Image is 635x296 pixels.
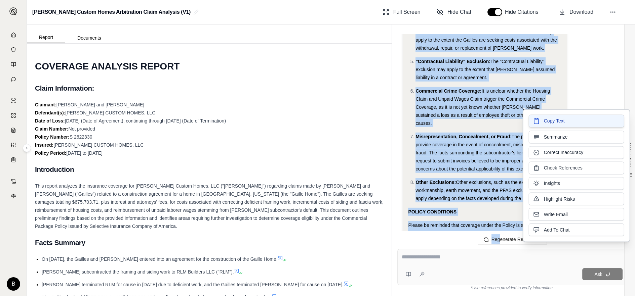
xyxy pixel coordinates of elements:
[544,180,560,187] span: Insights
[415,88,550,126] span: It is unclear whether the Housing Claim and Unpaid Wages Claim trigger the Commercial Crime Cover...
[491,237,539,242] span: Regenerate Response
[544,117,565,124] span: Copy Text
[544,195,575,202] span: Highlight Risks
[380,5,423,19] button: Full Screen
[594,272,602,277] span: Ask
[529,131,624,143] button: Summarize
[415,180,560,201] span: Other exclusions, such as the exclusions for faulty workmanship, earth movement, and the PFAS exc...
[415,180,456,185] span: Other Exclusions:
[447,8,471,16] span: Hide Chat
[4,43,23,56] a: Documents Vault
[529,114,624,127] button: Copy Text
[27,32,65,43] button: Report
[4,72,23,86] a: Chat
[32,6,191,18] h2: [PERSON_NAME] Custom Homes Arbitration Claim Analysis (V1)
[4,94,23,107] a: Single Policy
[415,59,490,64] span: "Contractual Liability" Exclusion:
[529,161,624,174] button: Check References
[70,134,92,140] span: S 2622330
[35,162,384,177] h2: Introduction
[65,110,155,115] span: [PERSON_NAME] CUSTOM HOMES, LLC
[35,102,56,107] strong: Claimant:
[35,142,53,148] strong: Insured:
[408,209,457,214] strong: POLICY CONDITIONS
[544,149,583,156] span: Correct Inaccuracy
[529,223,624,236] button: Add To Chat
[35,126,69,132] strong: Claim Number:
[35,183,384,229] span: This report analyzes the insurance coverage for [PERSON_NAME] Custom Homes, LLC ("[PERSON_NAME]")...
[434,5,474,19] button: Hide Chat
[544,164,583,171] span: Check References
[415,29,557,51] span: The "Product Recall" exclusion may apply to the extent the Gailles are seeking costs associated w...
[9,7,17,15] img: Expand sidebar
[529,146,624,159] button: Correct Inaccuracy
[4,109,23,122] a: Policy Comparisons
[42,256,278,262] span: On [DATE], the Gailles and [PERSON_NAME] entered into an agreement for the construction of the Ga...
[544,226,570,233] span: Add To Chat
[415,88,481,94] span: Commercial Crime Coverage:
[42,269,234,275] span: [PERSON_NAME] subcontracted the framing and siding work to RLM Builders LLC ("RLM").
[529,177,624,190] button: Insights
[35,81,384,95] h2: Claim Information:
[4,124,23,137] a: Claim Coverage
[53,142,144,148] span: [PERSON_NAME] CUSTOM HOMES, LLC
[397,285,627,291] div: *Use references provided to verify information.
[66,150,103,156] span: [DATE] to [DATE]
[4,58,23,71] a: Prompt Library
[569,8,593,16] span: Download
[478,234,547,245] button: Regenerate Response
[35,150,66,156] strong: Policy Period:
[415,134,512,139] span: Misrepresentation, Concealment, or Fraud:
[415,59,555,80] span: The "Contractual Liability" exclusion may apply to the extent that [PERSON_NAME] assumed liabilit...
[556,5,596,19] button: Download
[4,153,23,166] a: Coverage Table
[42,282,344,287] span: [PERSON_NAME] terminated RLM for cause in [DATE] due to deficient work, and the Gailles terminate...
[4,28,23,42] a: Home
[582,268,623,280] button: Ask
[35,134,70,140] strong: Policy Number:
[35,57,384,76] h1: COVERAGE ANALYSIS REPORT
[56,102,144,107] span: [PERSON_NAME] and [PERSON_NAME]
[65,118,226,124] span: [DATE] (Date of Agreement), continuing through [DATE] (Date of Termination)
[529,192,624,205] button: Highlight Risks
[7,277,20,291] div: B
[35,118,65,124] strong: Date of Loss:
[627,143,633,167] span: CONTENTS
[65,33,113,43] button: Documents
[4,175,23,188] a: Contract Analysis
[23,144,31,152] button: Expand sidebar
[415,134,561,171] span: The policy does not provide coverage in the event of concealment, misrepresentation, or fraud. Th...
[408,223,560,252] span: Please be reminded that coverage under the Policy is subject to all terms, conditions, limitation...
[529,208,624,220] button: Write Email
[4,189,23,203] a: Legal Search Engine
[544,134,568,140] span: Summarize
[69,126,95,132] span: Not provided
[544,211,568,217] span: Write Email
[35,236,384,250] h2: Facts Summary
[415,29,478,35] span: "Product Recall" Exclusion:
[393,8,421,16] span: Full Screen
[4,138,23,152] a: Custom Report
[35,110,65,115] strong: Defendant(s):
[505,8,543,16] span: Hide Citations
[7,5,20,18] button: Expand sidebar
